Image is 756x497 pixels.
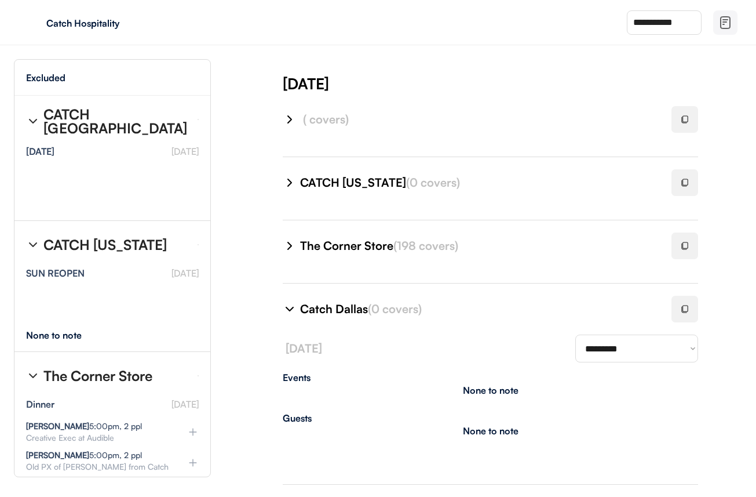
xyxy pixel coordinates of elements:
div: SUN REOPEN [26,269,85,278]
img: chevron-right%20%281%29.svg [26,114,40,128]
div: CATCH [GEOGRAPHIC_DATA] [43,107,188,135]
font: (0 covers) [406,175,460,190]
div: None to note [463,386,518,395]
div: Excluded [26,73,65,82]
div: The Corner Store [300,238,658,254]
div: The Corner Store [43,369,152,383]
font: ( covers) [303,112,349,126]
font: [DATE] [171,267,199,279]
img: chevron-right%20%281%29.svg [283,239,297,253]
div: Catch Hospitality [46,19,192,28]
div: None to note [463,426,518,436]
div: Creative Exec at Audible [26,434,169,442]
font: (0 covers) [368,302,422,316]
strong: [PERSON_NAME] [26,450,89,460]
div: 5:00pm, 2 ppl [26,422,142,430]
div: [DATE] [26,147,54,156]
img: yH5BAEAAAAALAAAAAABAAEAAAIBRAA7 [23,13,42,32]
img: chevron-right%20%281%29.svg [283,176,297,190]
div: CATCH [US_STATE] [43,238,167,252]
strong: [PERSON_NAME] [26,421,89,431]
div: Events [283,373,698,382]
img: chevron-right%20%281%29.svg [283,302,297,316]
img: plus%20%281%29.svg [187,426,199,438]
div: 5:00pm, 2 ppl [26,451,142,459]
font: (198 covers) [393,238,458,253]
div: Catch Dallas [300,301,658,317]
font: [DATE] [171,398,199,410]
div: CATCH [US_STATE] [300,175,658,191]
div: Old PX of [PERSON_NAME] from Catch Ny [26,463,169,479]
img: chevron-right%20%281%29.svg [283,113,297,126]
font: [DATE] [171,146,199,157]
div: [DATE] [283,73,756,94]
img: file-02.svg [718,16,732,30]
img: plus%20%281%29.svg [187,457,199,469]
font: [DATE] [286,341,322,355]
div: None to note [26,331,103,340]
img: chevron-right%20%281%29.svg [26,238,40,252]
img: chevron-right%20%281%29.svg [26,369,40,383]
div: Guests [283,413,698,423]
div: Dinner [26,400,54,409]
